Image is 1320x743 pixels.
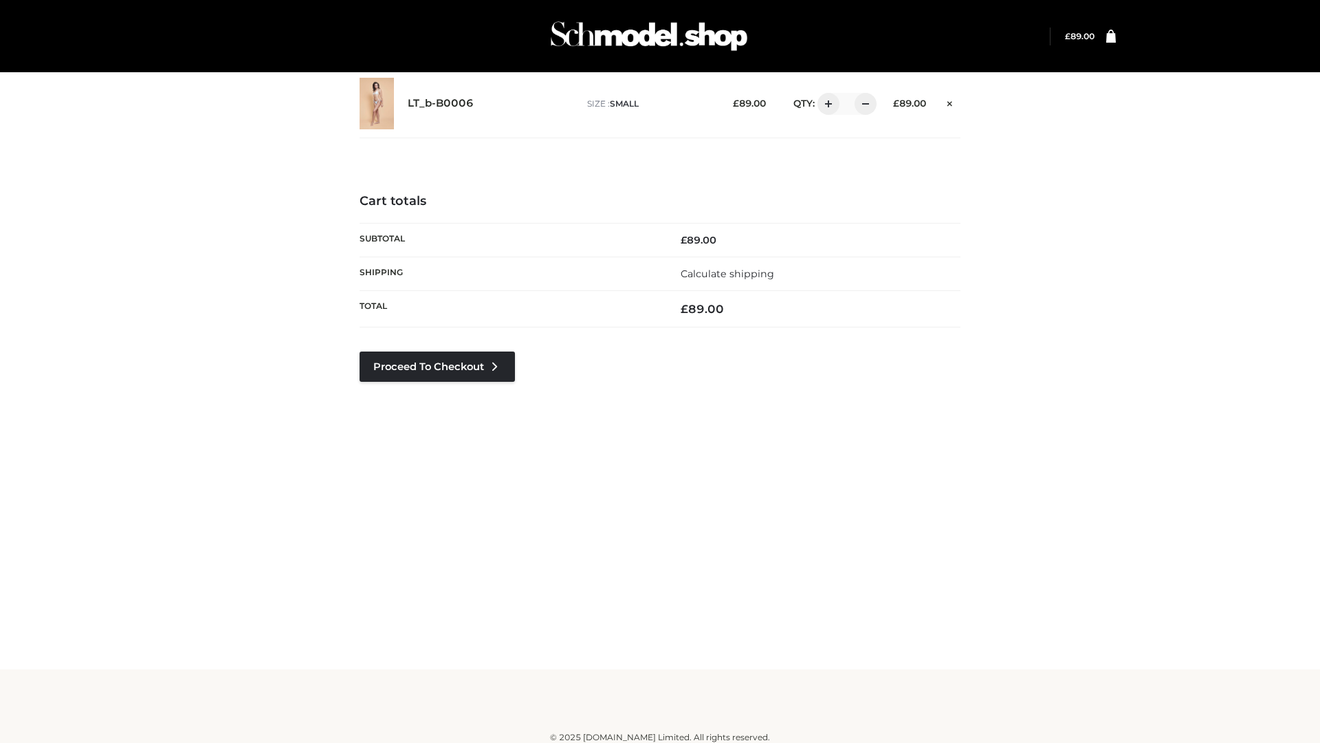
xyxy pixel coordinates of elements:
p: size : [587,98,712,110]
a: Calculate shipping [681,268,774,280]
span: £ [681,302,688,316]
bdi: 89.00 [893,98,926,109]
span: £ [893,98,899,109]
span: £ [1065,31,1070,41]
th: Shipping [360,257,660,290]
span: £ [681,234,687,246]
h4: Cart totals [360,194,960,209]
a: £89.00 [1065,31,1094,41]
th: Total [360,291,660,327]
a: LT_b-B0006 [408,97,474,110]
a: Remove this item [940,93,960,111]
span: £ [733,98,739,109]
th: Subtotal [360,223,660,257]
div: QTY: [780,93,872,115]
img: Schmodel Admin 964 [546,9,752,63]
span: SMALL [610,98,639,109]
bdi: 89.00 [1065,31,1094,41]
bdi: 89.00 [681,302,724,316]
a: Proceed to Checkout [360,352,515,382]
bdi: 89.00 [733,98,766,109]
bdi: 89.00 [681,234,716,246]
